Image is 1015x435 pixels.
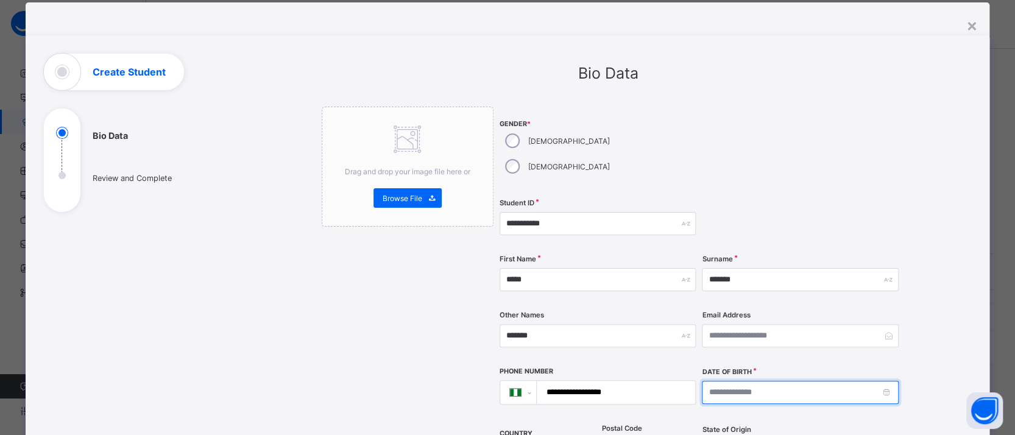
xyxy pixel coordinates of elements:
[528,136,610,146] label: [DEMOGRAPHIC_DATA]
[322,107,493,227] div: Drag and drop your image file here orBrowse File
[602,424,642,433] label: Postal Code
[500,120,696,128] span: Gender
[578,64,638,82] span: Bio Data
[93,67,166,77] h1: Create Student
[500,367,553,375] label: Phone Number
[702,255,732,263] label: Surname
[345,167,470,176] span: Drag and drop your image file here or
[702,368,751,376] label: Date of Birth
[966,15,977,35] div: ×
[528,162,610,171] label: [DEMOGRAPHIC_DATA]
[500,199,534,207] label: Student ID
[500,311,544,319] label: Other Names
[702,425,751,434] span: State of Origin
[966,392,1003,429] button: Open asap
[383,194,422,203] span: Browse File
[702,311,750,319] label: Email Address
[500,255,536,263] label: First Name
